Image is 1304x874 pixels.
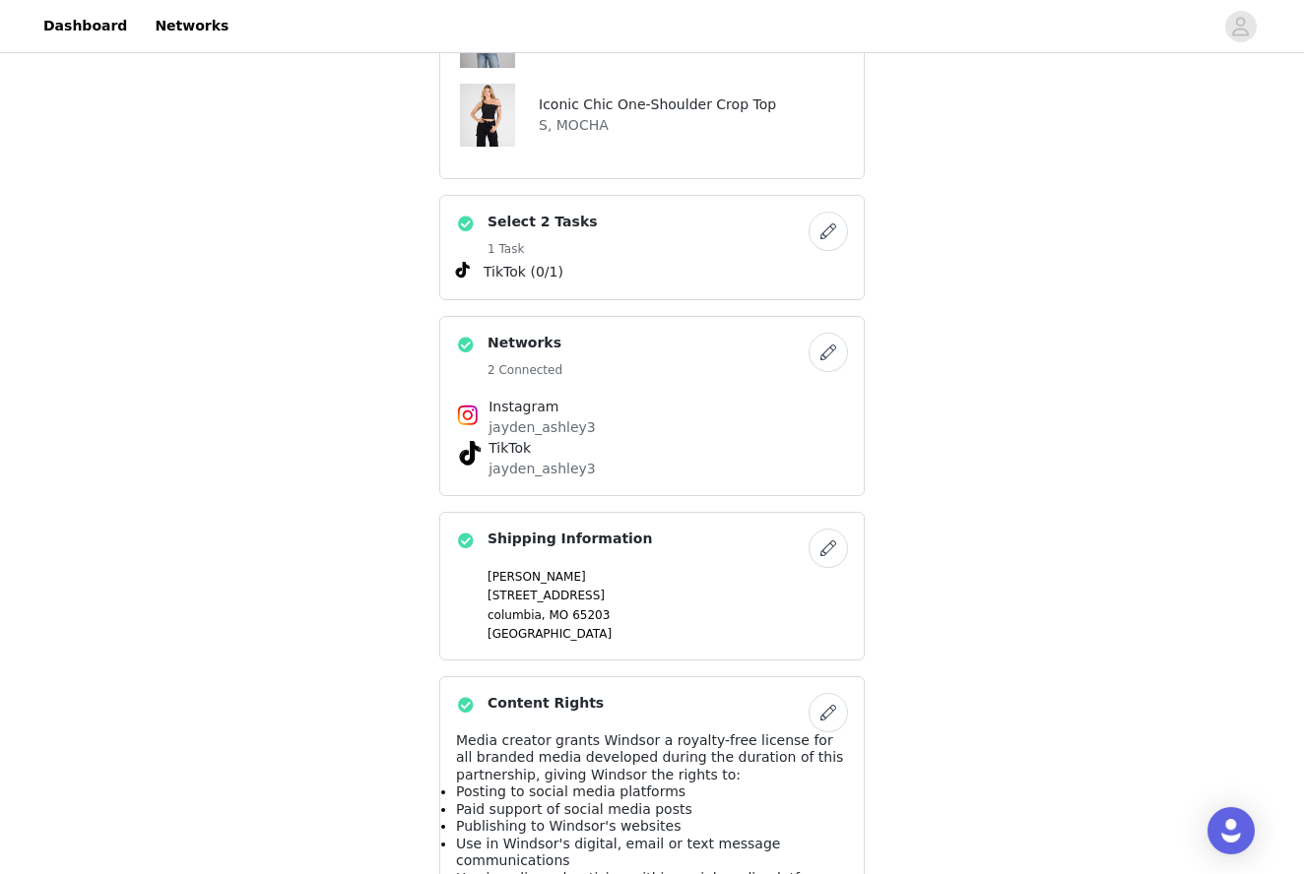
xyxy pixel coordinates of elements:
p: jayden_ashley3 [489,417,815,438]
span: Paid support of social media posts [456,801,692,817]
h4: Content Rights [488,693,604,714]
a: Dashboard [32,4,139,48]
h4: TikTok [489,438,815,459]
div: Networks [439,316,865,496]
div: avatar [1231,11,1250,42]
span: 65203 [572,608,610,622]
h5: 2 Connected [488,361,562,379]
p: S, MOCHA [539,115,776,136]
span: Media creator grants Windsor a royalty-free license for all branded media developed during the du... [456,732,843,782]
span: columbia, [488,608,546,622]
div: Open Intercom Messenger [1207,807,1255,854]
h4: Instagram [489,397,815,417]
span: MO [550,608,569,622]
p: [PERSON_NAME] [488,568,848,586]
span: Use in Windsor's digital, email or text message communications [456,836,780,869]
img: Instagram Icon [456,404,480,427]
p: jayden_ashley3 [489,459,815,479]
span: TikTok (0/1) [484,262,563,282]
a: Networks [143,4,240,48]
h4: Select 2 Tasks [488,212,598,232]
div: Select 2 Tasks [439,195,865,300]
h5: 1 Task [488,240,598,258]
img: Iconic Chic One-Shoulder Crop Top [460,84,516,147]
h4: Networks [488,333,562,353]
p: [GEOGRAPHIC_DATA] [488,625,848,643]
div: Shipping Information [439,512,865,660]
span: Posting to social media platforms [456,783,685,799]
h4: Iconic Chic One-Shoulder Crop Top [539,94,776,115]
p: [STREET_ADDRESS] [488,587,848,604]
span: Publishing to Windsor's websites [456,818,681,834]
h4: Shipping Information [488,529,652,549]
